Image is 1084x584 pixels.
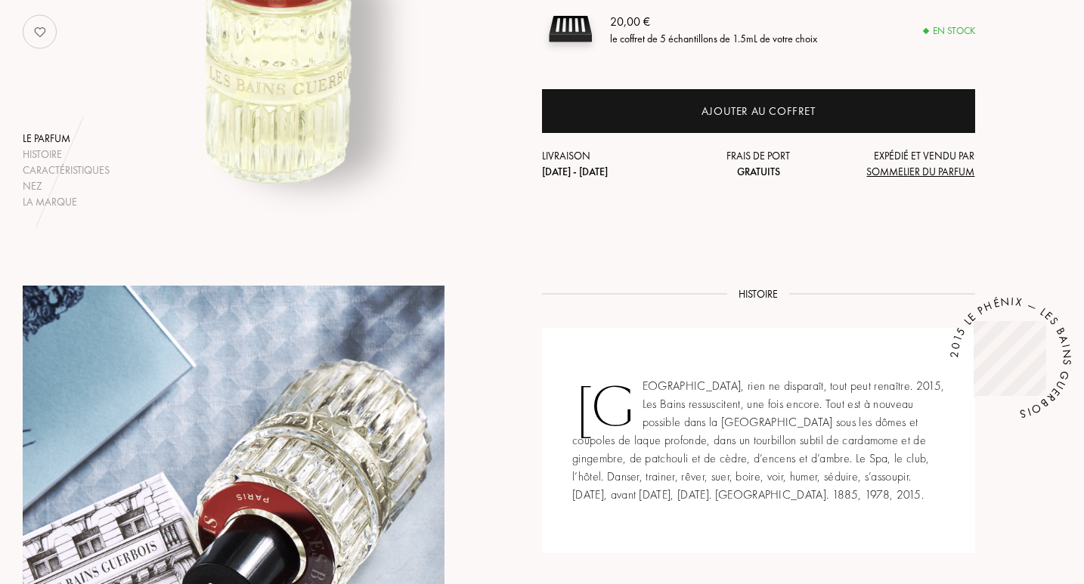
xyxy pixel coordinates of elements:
[542,165,608,178] span: [DATE] - [DATE]
[23,131,110,147] div: Le parfum
[542,328,975,553] div: [GEOGRAPHIC_DATA], rien ne disparaît, tout peut renaître. 2015, Les Bains ressuscitent, une fois ...
[610,12,817,30] div: 20,00 €
[23,162,110,178] div: Caractéristiques
[866,165,974,178] span: Sommelier du Parfum
[610,30,817,46] div: le coffret de 5 échantillons de 1.5mL de votre choix
[23,194,110,210] div: La marque
[924,23,975,39] div: En stock
[542,148,686,180] div: Livraison
[23,178,110,194] div: Nez
[702,103,816,120] div: Ajouter au coffret
[831,148,975,180] div: Expédié et vendu par
[737,165,780,178] span: Gratuits
[686,148,831,180] div: Frais de port
[542,1,599,57] img: sample box
[23,147,110,162] div: Histoire
[25,17,55,47] img: no_like_p.png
